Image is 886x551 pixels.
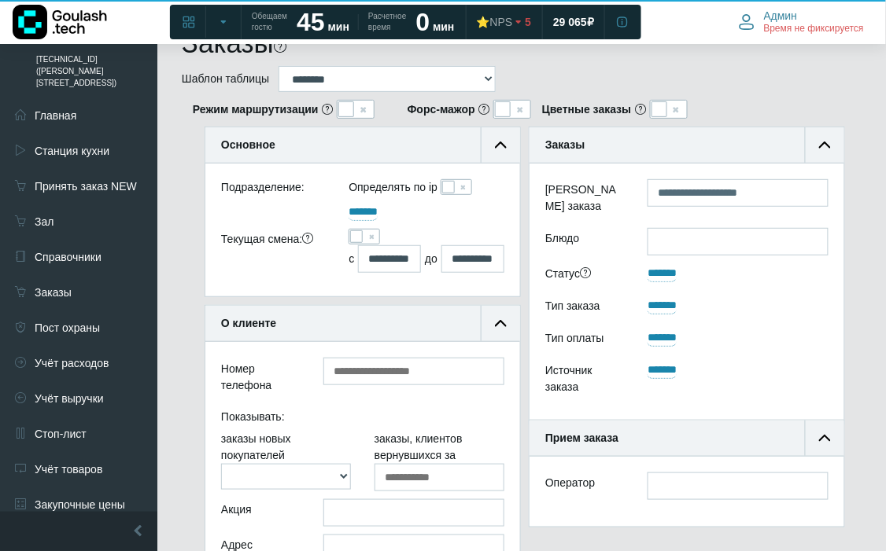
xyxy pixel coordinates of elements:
[349,245,504,273] div: с до
[542,101,632,118] b: Цветные заказы
[209,499,312,527] div: Акция
[819,139,831,151] img: collapse
[408,101,475,118] b: Форс-мажор
[580,267,591,278] i: Принят — заказ принят в работу, готовится, водитель не назначен.<br/>Отложен — оформлен заранее, ...
[819,432,831,444] img: collapse
[533,360,636,401] div: Источник заказа
[545,432,618,444] b: Прием заказа
[477,15,513,29] div: ⭐
[764,9,798,23] span: Админ
[553,15,587,29] span: 29 065
[209,179,337,202] div: Подразделение:
[525,15,531,29] span: 5
[416,8,430,36] strong: 0
[252,11,287,33] span: Обещаем гостю
[368,11,406,33] span: Расчетное время
[209,358,312,399] div: Номер телефона
[323,104,334,115] i: Это режим, отображающий распределение заказов по маршрутам и курьерам
[13,5,107,39] img: Логотип компании Goulash.tech
[242,8,464,36] a: Обещаем гостю 45 мин Расчетное время 0 мин
[636,104,647,115] i: При включении настройки заказы в таблице будут подсвечиваться в зависимости от статуса следующими...
[764,23,864,35] span: Время не фиксируется
[302,233,313,244] i: Важно! Если нужно найти заказ за сегодняшнюю дату,<br/>необходимо поставить галочку в поле текуща...
[545,138,585,151] b: Заказы
[533,263,636,288] div: Статус
[209,406,516,431] div: Показывать:
[297,8,325,36] strong: 45
[545,475,595,491] label: Оператор
[479,104,490,115] i: <b>Важно: При включении применяется на все подразделения компании!</b> <br/> Если режим "Форс-маж...
[490,16,513,28] span: NPS
[209,229,337,273] div: Текущая смена:
[363,431,516,491] div: заказы, клиентов вернувшихся за
[349,179,437,196] label: Определять по ip
[729,6,873,39] button: Админ Время не фиксируется
[533,179,636,220] label: [PERSON_NAME] заказа
[328,20,349,33] span: мин
[209,431,363,491] div: заказы новых покупателей
[533,228,636,255] label: Блюдо
[533,328,636,352] div: Тип оплаты
[193,101,319,118] b: Режим маршрутизации
[274,40,286,53] i: На этой странице можно найти заказ, используя различные фильтры. Все пункты заполнять необязатель...
[587,15,594,29] span: ₽
[182,71,269,87] label: Шаблон таблицы
[544,8,604,36] a: 29 065 ₽
[221,138,275,151] b: Основное
[433,20,454,33] span: мин
[495,139,507,151] img: collapse
[221,317,276,329] b: О клиенте
[467,8,541,36] a: ⭐NPS 5
[495,318,507,329] img: collapse
[533,296,636,320] div: Тип заказа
